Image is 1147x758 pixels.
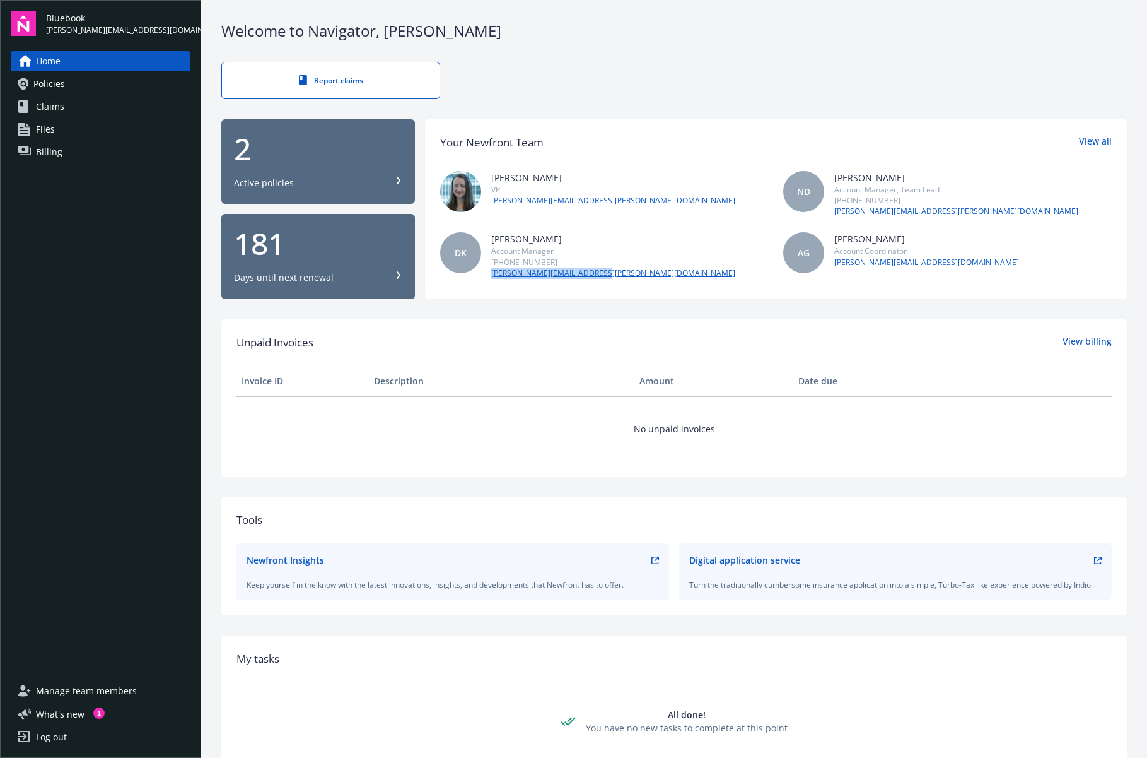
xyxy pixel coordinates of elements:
div: Welcome to Navigator , [PERSON_NAME] [221,20,1127,42]
a: [PERSON_NAME][EMAIL_ADDRESS][PERSON_NAME][DOMAIN_NAME] [491,195,735,206]
a: Policies [11,74,190,94]
span: ND [797,185,810,198]
div: You have no new tasks to complete at this point [586,721,788,735]
a: [PERSON_NAME][EMAIL_ADDRESS][DOMAIN_NAME] [834,257,1019,268]
div: [PERSON_NAME] [491,232,735,246]
div: Tools [236,512,1112,528]
div: My tasks [236,651,1112,667]
div: Account Manager, Team Lead [834,184,1078,195]
div: VP [491,184,735,195]
a: Manage team members [11,681,190,701]
button: 2Active policies [221,119,415,204]
div: 181 [234,228,402,259]
a: View billing [1063,335,1112,351]
div: Digital application service [689,554,800,567]
div: Keep yourself in the know with the latest innovations, insights, and developments that Newfront h... [247,579,659,590]
button: Bluebook[PERSON_NAME][EMAIL_ADDRESS][DOMAIN_NAME] [46,11,190,36]
div: Your Newfront Team [440,134,544,151]
div: [PERSON_NAME] [491,171,735,184]
th: Date due [793,366,926,396]
a: [PERSON_NAME][EMAIL_ADDRESS][PERSON_NAME][DOMAIN_NAME] [491,268,735,279]
span: Policies [33,74,65,94]
div: Turn the traditionally cumbersome insurance application into a simple, Turbo-Tax like experience ... [689,579,1102,590]
a: Report claims [221,62,440,99]
a: View all [1079,134,1112,151]
a: Claims [11,97,190,117]
div: Days until next renewal [234,271,334,284]
div: [PERSON_NAME] [834,232,1019,246]
span: [PERSON_NAME][EMAIL_ADDRESS][DOMAIN_NAME] [46,25,190,36]
span: Unpaid Invoices [236,335,313,351]
th: Invoice ID [236,366,369,396]
span: Manage team members [36,681,137,701]
span: DK [455,246,467,259]
span: Home [36,51,61,71]
button: What's new1 [11,708,105,721]
div: Account Manager [491,246,735,256]
div: 2 [234,134,402,164]
div: All done! [586,708,788,721]
div: 1 [93,708,105,719]
a: Home [11,51,190,71]
div: Active policies [234,177,294,189]
div: Newfront Insights [247,554,324,567]
th: Description [369,366,634,396]
span: What ' s new [36,708,84,721]
div: Account Coordinator [834,246,1019,256]
div: [PERSON_NAME] [834,171,1078,184]
th: Amount [634,366,793,396]
div: [PHONE_NUMBER] [491,257,735,268]
span: Bluebook [46,11,190,25]
span: Claims [36,97,64,117]
span: Billing [36,142,62,162]
a: Billing [11,142,190,162]
span: Files [36,119,55,139]
a: Files [11,119,190,139]
div: [PHONE_NUMBER] [834,195,1078,206]
a: [PERSON_NAME][EMAIL_ADDRESS][PERSON_NAME][DOMAIN_NAME] [834,206,1078,217]
div: Log out [36,727,67,747]
img: photo [440,171,481,212]
td: No unpaid invoices [236,396,1112,461]
span: AG [798,246,810,259]
button: 181Days until next renewal [221,214,415,299]
div: Report claims [247,75,414,86]
img: navigator-logo.svg [11,11,36,36]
